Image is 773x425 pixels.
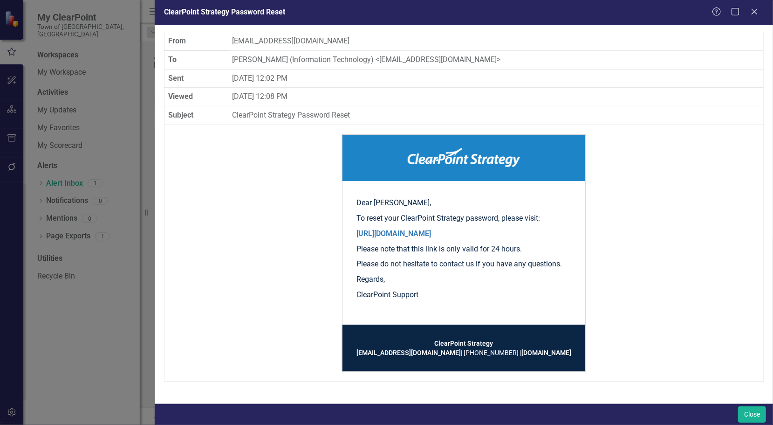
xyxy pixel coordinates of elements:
td: ClearPoint Strategy Password Reset [228,106,764,125]
p: Dear [PERSON_NAME], [356,198,571,209]
th: Viewed [164,88,228,106]
button: Close [738,406,766,423]
th: To [164,50,228,69]
td: [DATE] 12:02 PM [228,69,764,88]
th: Subject [164,106,228,125]
td: | [PHONE_NUMBER] | [356,339,571,357]
td: [DATE] 12:08 PM [228,88,764,106]
p: Please do not hesitate to contact us if you have any questions. [356,259,571,270]
span: < [376,55,379,64]
strong: ClearPoint Strategy [434,340,493,347]
span: ClearPoint Strategy Password Reset [164,7,285,16]
p: Regards, [356,274,571,285]
img: ClearPoint Strategy [408,148,520,167]
td: [EMAIL_ADDRESS][DOMAIN_NAME] [228,32,764,50]
a: [DOMAIN_NAME] [521,349,571,356]
span: > [497,55,500,64]
p: Please note that this link is only valid for 24 hours. [356,244,571,255]
th: Sent [164,69,228,88]
p: ClearPoint Support [356,290,571,300]
th: From [164,32,228,50]
a: [EMAIL_ADDRESS][DOMAIN_NAME] [356,349,461,356]
p: To reset your ClearPoint Strategy password, please visit: [356,213,571,224]
td: [PERSON_NAME] (Information Technology) [EMAIL_ADDRESS][DOMAIN_NAME] [228,50,764,69]
a: [URL][DOMAIN_NAME] [356,229,431,238]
